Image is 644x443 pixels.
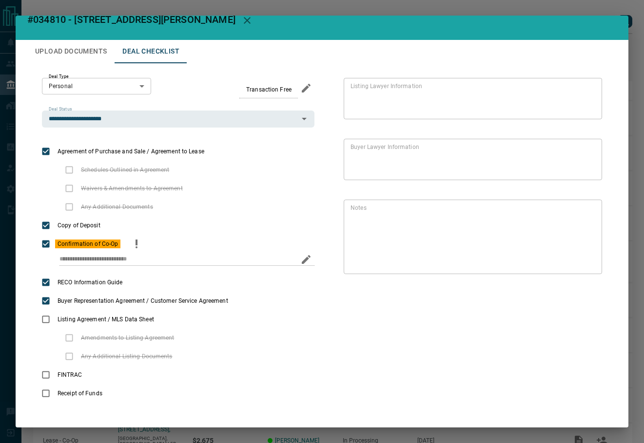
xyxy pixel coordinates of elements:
div: Personal [42,78,151,94]
textarea: text field [351,82,591,115]
span: Any Additional Listing Documents [78,352,175,361]
label: Deal Status [49,106,72,112]
span: Agreement of Purchase and Sale / Agreement to Lease [55,147,207,156]
button: edit [298,251,314,268]
span: #034810 - [STREET_ADDRESS][PERSON_NAME] [27,14,235,25]
span: Amendments to Listing Agreement [78,333,177,342]
span: Listing Agreement / MLS Data Sheet [55,315,156,324]
button: Open [297,112,311,126]
button: Upload Documents [27,40,115,63]
span: FINTRAC [55,370,84,379]
span: Any Additional Documents [78,203,156,211]
span: Confirmation of Co-Op [55,240,120,248]
input: checklist input [59,253,294,266]
span: Schedules Outlined in Agreement [78,166,172,174]
span: Copy of Deposit [55,221,103,230]
span: Receipt of Funds [55,389,105,398]
button: Deal Checklist [115,40,187,63]
span: RECO Information Guide [55,278,125,287]
button: priority [128,235,145,253]
span: Waivers & Amendments to Agreement [78,184,185,193]
button: edit [298,80,314,96]
label: Deal Type [49,74,69,80]
span: Buyer Representation Agreement / Customer Service Agreement [55,296,231,305]
textarea: text field [351,204,591,270]
textarea: text field [351,143,591,176]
